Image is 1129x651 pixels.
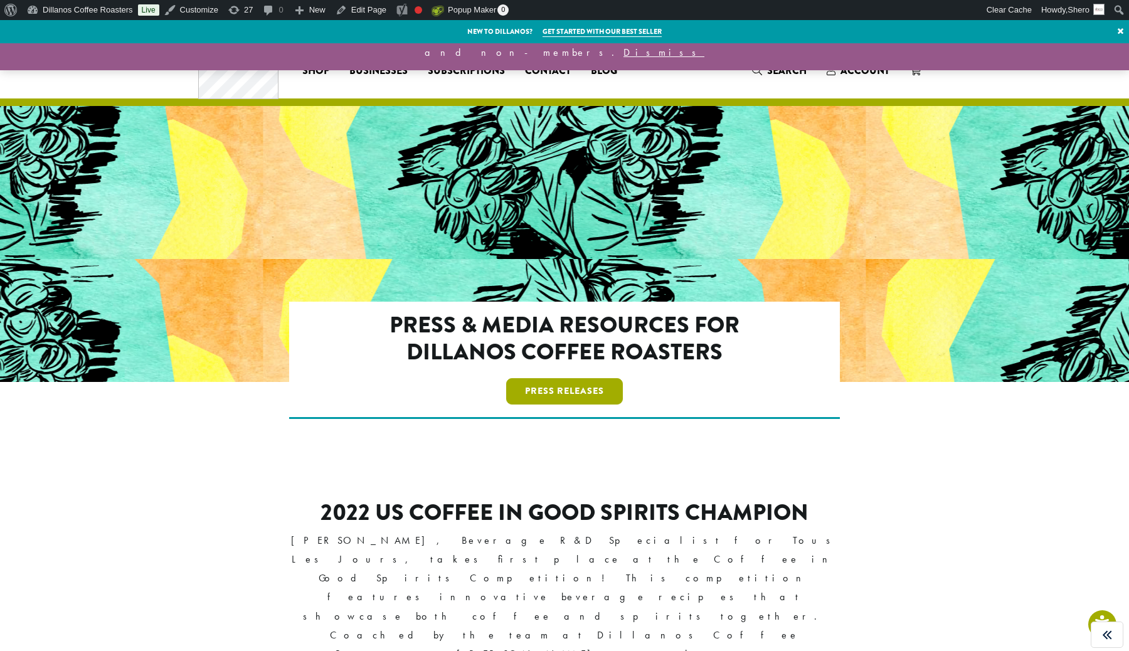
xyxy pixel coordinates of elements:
a: Shop [292,61,339,81]
span: Businesses [349,63,408,79]
h2: 2022 US Coffee in Good Spirits Champion [289,499,840,526]
span: Blog [591,63,617,79]
span: 0 [497,4,509,16]
span: Search [767,63,807,78]
span: Shero [1068,5,1089,14]
a: Dismiss [623,46,704,59]
span: Account [840,63,889,78]
span: Contact [525,63,571,79]
span: Subscriptions [428,63,505,79]
a: Press Releases [506,378,623,405]
h2: Press & Media Resources for Dillanos Coffee Roasters [344,312,786,366]
a: × [1112,20,1129,43]
a: Search [742,60,817,81]
div: Focus keyphrase not set [415,6,422,14]
span: Shop [302,63,329,79]
a: Get started with our best seller [543,26,662,37]
a: Live [138,4,159,16]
